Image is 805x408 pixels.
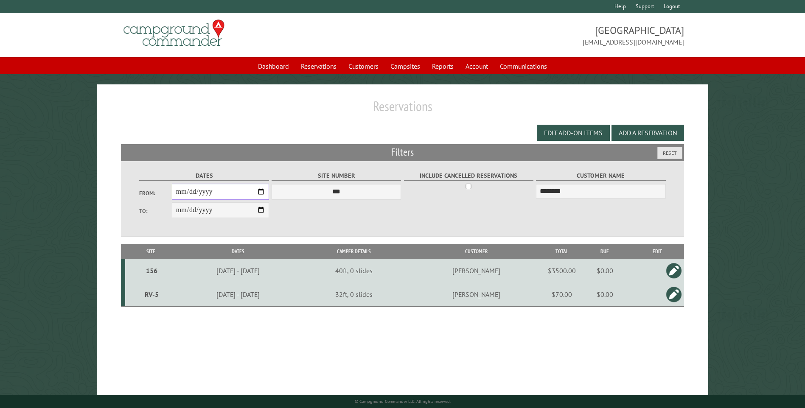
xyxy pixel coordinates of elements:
[125,244,176,259] th: Site
[355,399,451,404] small: © Campground Commander LLC. All rights reserved.
[300,244,408,259] th: Camper Details
[408,259,545,282] td: [PERSON_NAME]
[545,259,579,282] td: $3500.00
[545,244,579,259] th: Total
[495,58,552,74] a: Communications
[579,244,631,259] th: Due
[139,207,171,215] label: To:
[343,58,384,74] a: Customers
[460,58,493,74] a: Account
[631,244,684,259] th: Edit
[537,125,610,141] button: Edit Add-on Items
[536,171,665,181] label: Customer Name
[272,171,401,181] label: Site Number
[404,171,533,181] label: Include Cancelled Reservations
[385,58,425,74] a: Campsites
[129,290,174,299] div: RV-5
[121,144,684,160] h2: Filters
[408,282,545,307] td: [PERSON_NAME]
[545,282,579,307] td: $70.00
[579,259,631,282] td: $0.00
[253,58,294,74] a: Dashboard
[296,58,342,74] a: Reservations
[139,189,171,197] label: From:
[579,282,631,307] td: $0.00
[177,266,299,275] div: [DATE] - [DATE]
[177,290,299,299] div: [DATE] - [DATE]
[611,125,684,141] button: Add a Reservation
[657,147,682,159] button: Reset
[427,58,459,74] a: Reports
[176,244,300,259] th: Dates
[408,244,545,259] th: Customer
[121,98,684,121] h1: Reservations
[300,259,408,282] td: 40ft, 0 slides
[139,171,269,181] label: Dates
[403,23,684,47] span: [GEOGRAPHIC_DATA] [EMAIL_ADDRESS][DOMAIN_NAME]
[129,266,174,275] div: 156
[121,17,227,50] img: Campground Commander
[300,282,408,307] td: 32ft, 0 slides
